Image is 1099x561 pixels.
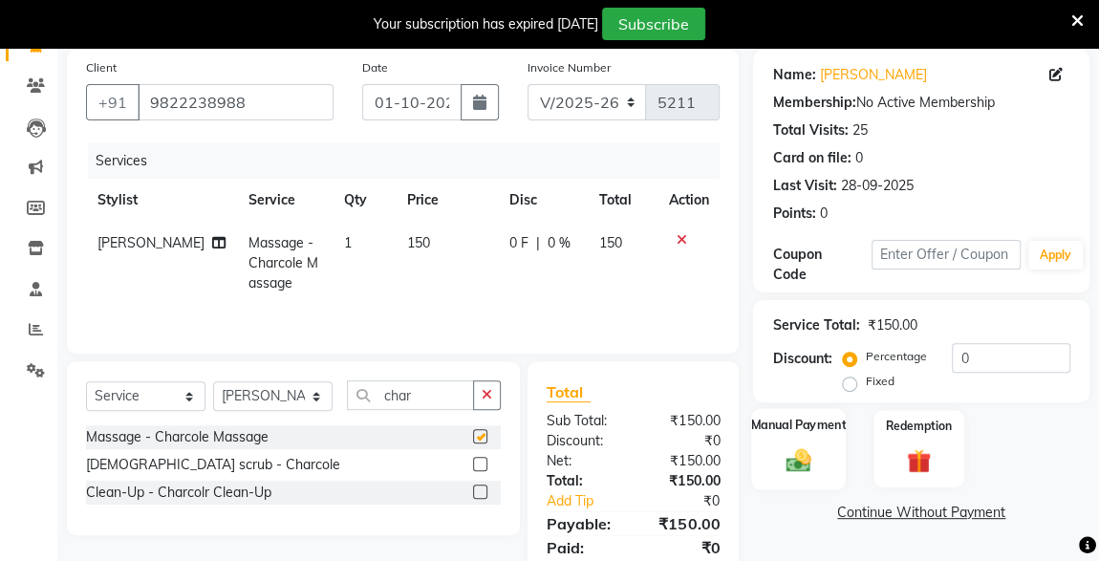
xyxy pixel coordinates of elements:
[97,234,205,251] span: [PERSON_NAME]
[851,120,867,140] div: 25
[772,349,831,369] div: Discount:
[333,179,396,222] th: Qty
[347,380,474,410] input: Search or Scan
[344,234,352,251] span: 1
[532,536,634,559] div: Paid:
[536,233,540,253] span: |
[899,446,939,477] img: _gift.svg
[634,431,735,451] div: ₹0
[528,59,611,76] label: Invoice Number
[778,445,819,475] img: _cash.svg
[248,234,318,291] span: Massage - Charcole Massage
[819,65,926,85] a: [PERSON_NAME]
[602,8,705,40] button: Subscribe
[509,233,528,253] span: 0 F
[840,176,913,196] div: 28-09-2025
[634,411,735,431] div: ₹150.00
[86,59,117,76] label: Client
[867,315,916,335] div: ₹150.00
[532,411,634,431] div: Sub Total:
[772,93,855,113] div: Membership:
[532,491,650,511] a: Add Tip
[634,512,735,535] div: ₹150.00
[757,503,1086,523] a: Continue Without Payment
[532,512,634,535] div: Payable:
[634,451,735,471] div: ₹150.00
[86,427,269,447] div: Massage - Charcole Massage
[657,179,720,222] th: Action
[772,148,851,168] div: Card on file:
[547,382,591,402] span: Total
[86,84,140,120] button: +91
[396,179,498,222] th: Price
[634,536,735,559] div: ₹0
[819,204,827,224] div: 0
[374,14,598,34] div: Your subscription has expired [DATE]
[88,143,734,179] div: Services
[532,451,634,471] div: Net:
[86,483,271,503] div: Clean-Up - Charcolr Clean-Up
[532,471,634,491] div: Total:
[772,93,1070,113] div: No Active Membership
[407,234,430,251] span: 150
[886,418,952,435] label: Redemption
[772,176,836,196] div: Last Visit:
[865,348,926,365] label: Percentage
[1028,241,1083,270] button: Apply
[548,233,571,253] span: 0 %
[588,179,657,222] th: Total
[772,204,815,224] div: Points:
[772,120,848,140] div: Total Visits:
[498,179,588,222] th: Disc
[854,148,862,168] div: 0
[362,59,388,76] label: Date
[138,84,334,120] input: Search by Name/Mobile/Email/Code
[86,179,237,222] th: Stylist
[86,455,340,475] div: [DEMOGRAPHIC_DATA] scrub - Charcole
[865,373,894,390] label: Fixed
[634,471,735,491] div: ₹150.00
[237,179,333,222] th: Service
[751,416,847,434] label: Manual Payment
[599,234,622,251] span: 150
[872,240,1021,270] input: Enter Offer / Coupon Code
[772,65,815,85] div: Name:
[772,245,872,285] div: Coupon Code
[650,491,734,511] div: ₹0
[772,315,859,335] div: Service Total:
[532,431,634,451] div: Discount:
